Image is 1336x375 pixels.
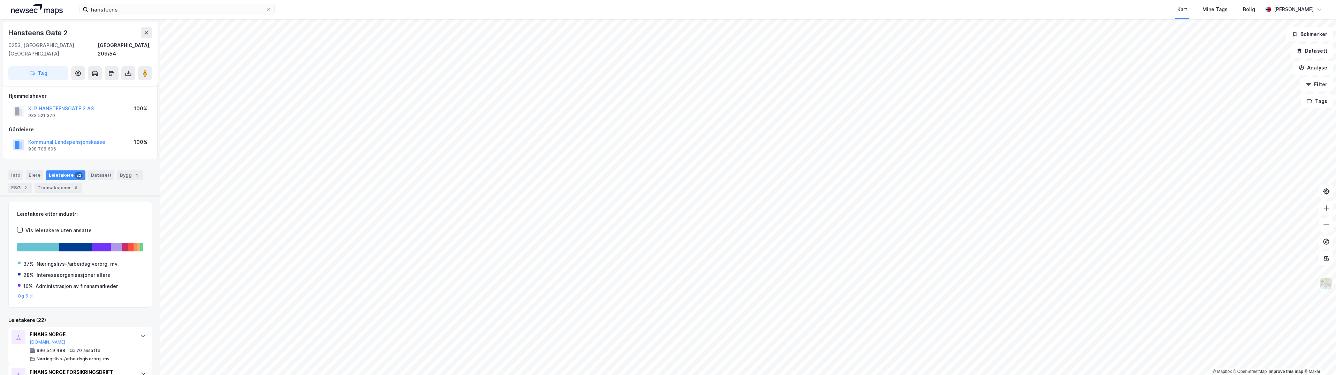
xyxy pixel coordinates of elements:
div: Datasett [88,170,114,180]
div: Info [8,170,23,180]
div: 70 ansatte [76,348,100,353]
a: OpenStreetMap [1233,369,1267,374]
img: Z [1320,277,1333,290]
img: logo.a4113a55bc3d86da70a041830d287a7e.svg [11,4,63,15]
div: Transaksjoner [35,183,82,193]
button: Bokmerker [1286,27,1333,41]
button: Datasett [1291,44,1333,58]
button: Tags [1301,94,1333,108]
input: Søk på adresse, matrikkel, gårdeiere, leietakere eller personer [88,4,266,15]
div: 0253, [GEOGRAPHIC_DATA], [GEOGRAPHIC_DATA] [8,41,98,58]
div: 37% [23,260,34,268]
div: ESG [8,183,32,193]
div: 2 [22,184,29,191]
div: Gårdeiere [9,125,152,134]
div: Leietakere etter industri [17,210,143,218]
div: 28% [23,271,34,279]
div: [PERSON_NAME] [1274,5,1314,14]
div: Bygg [117,170,143,180]
div: Interesseorganisasjoner ellers [37,271,110,279]
div: FINANS NORGE [30,330,134,339]
div: Kart [1177,5,1187,14]
div: Hjemmelshaver [9,92,152,100]
div: Leietakere (22) [8,316,152,324]
div: Mine Tags [1202,5,1228,14]
div: 100% [134,104,147,113]
button: Tag [8,66,68,80]
button: Og 6 til [18,293,34,299]
div: Vis leietakere uten ansatte [25,226,92,235]
div: 100% [134,138,147,146]
button: Analyse [1293,61,1333,75]
button: [DOMAIN_NAME] [30,339,66,345]
a: Improve this map [1269,369,1303,374]
div: Administrasjon av finansmarkeder [36,282,118,291]
div: Næringslivs-/arbeidsgiverorg. mv. [37,260,119,268]
div: 1 [133,172,140,179]
div: 22 [75,172,83,179]
div: 8 [73,184,79,191]
div: Næringslivs-/arbeidsgiverorg. mv. [37,356,111,362]
div: Hansteens Gate 2 [8,27,69,38]
div: Leietakere [46,170,85,180]
iframe: Chat Widget [1301,341,1336,375]
div: 996 549 488 [37,348,65,353]
div: [GEOGRAPHIC_DATA], 209/54 [98,41,152,58]
button: Filter [1300,78,1333,91]
div: Eiere [26,170,43,180]
div: Kontrollprogram for chat [1301,341,1336,375]
a: Mapbox [1213,369,1232,374]
div: 16% [23,282,33,291]
div: 938 708 606 [28,146,56,152]
div: Bolig [1243,5,1255,14]
div: 933 521 370 [28,113,55,118]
